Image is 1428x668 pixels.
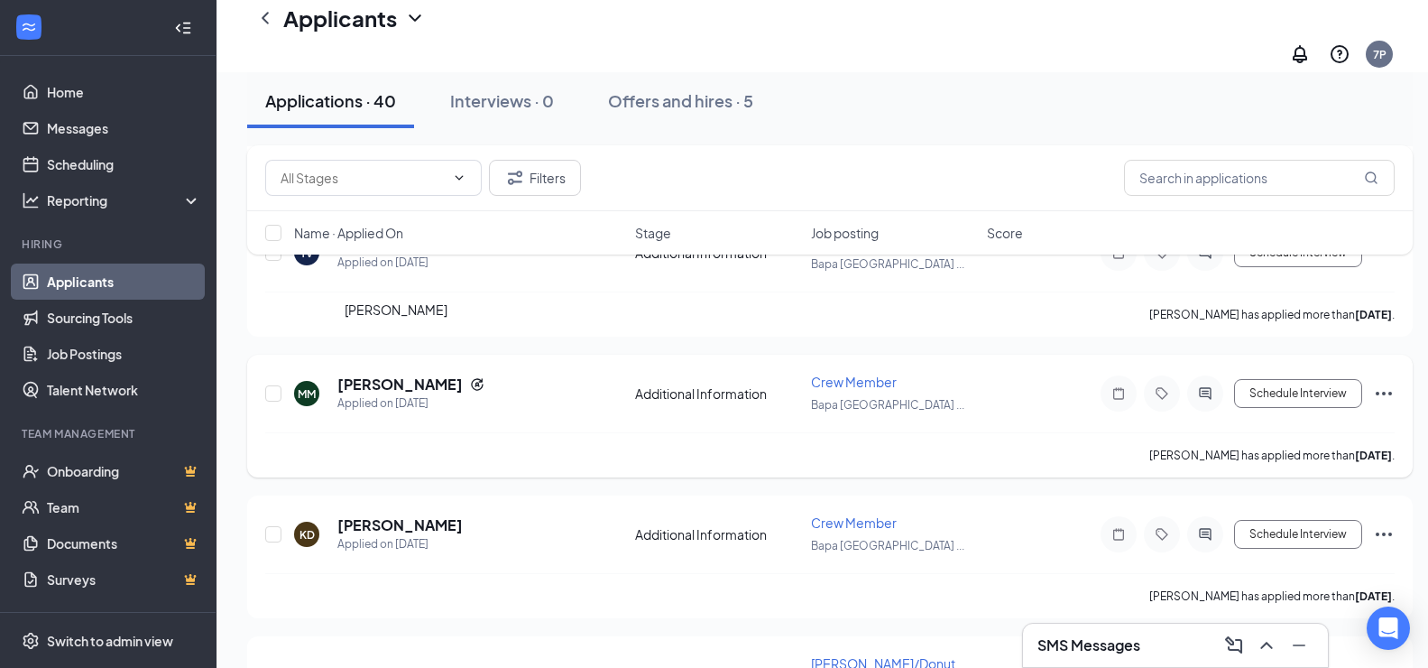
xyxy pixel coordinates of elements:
[1124,160,1395,196] input: Search in applications
[294,224,403,242] span: Name · Applied On
[608,89,753,112] div: Offers and hires · 5
[47,74,201,110] a: Home
[47,489,201,525] a: TeamCrown
[811,398,964,412] span: Bapa [GEOGRAPHIC_DATA] ...
[254,7,276,29] svg: ChevronLeft
[22,191,40,209] svg: Analysis
[47,561,201,598] a: SurveysCrown
[1367,607,1410,650] div: Open Intercom Messenger
[404,7,426,29] svg: ChevronDown
[47,146,201,182] a: Scheduling
[47,372,201,408] a: Talent Network
[337,375,463,394] h5: [PERSON_NAME]
[345,300,447,320] div: [PERSON_NAME]
[450,89,554,112] div: Interviews · 0
[174,19,192,37] svg: Collapse
[1194,527,1216,542] svg: ActiveChat
[281,168,445,188] input: All Stages
[1220,631,1248,660] button: ComposeMessage
[1364,171,1378,185] svg: MagnifyingGlass
[299,527,315,543] div: KD
[811,515,897,531] span: Crew Member
[1373,383,1395,404] svg: Ellipses
[635,224,671,242] span: Stage
[452,171,466,185] svg: ChevronDown
[22,237,198,252] div: Hiring
[283,3,397,33] h1: Applicants
[337,535,463,553] div: Applied on [DATE]
[987,224,1023,242] span: Score
[47,525,201,561] a: DocumentsCrown
[1373,524,1395,545] svg: Ellipses
[337,394,484,413] div: Applied on [DATE]
[1329,43,1350,65] svg: QuestionInfo
[47,453,201,489] a: OnboardingCrown
[811,374,897,390] span: Crew Member
[489,160,581,196] button: Filter Filters
[1108,386,1129,401] svg: Note
[635,385,800,403] div: Additional Information
[1223,635,1245,656] svg: ComposeMessage
[1355,308,1392,321] b: [DATE]
[298,386,316,402] div: MM
[265,89,396,112] div: Applications · 40
[1194,386,1216,401] svg: ActiveChat
[1234,520,1362,549] button: Schedule Interview
[1151,386,1173,401] svg: Tag
[47,264,201,300] a: Applicants
[1037,636,1140,655] h3: SMS Messages
[1373,47,1387,62] div: 7P
[1288,635,1310,656] svg: Minimize
[337,515,463,535] h5: [PERSON_NAME]
[22,632,40,650] svg: Settings
[1151,527,1173,542] svg: Tag
[1289,43,1311,65] svg: Notifications
[811,224,879,242] span: Job posting
[635,525,800,543] div: Additional Information
[1355,449,1392,462] b: [DATE]
[1234,379,1362,408] button: Schedule Interview
[470,377,484,392] svg: Reapply
[1252,631,1281,660] button: ChevronUp
[47,300,201,336] a: Sourcing Tools
[504,167,526,189] svg: Filter
[1149,448,1395,463] p: [PERSON_NAME] has applied more than .
[20,18,38,36] svg: WorkstreamLogo
[811,539,964,552] span: Bapa [GEOGRAPHIC_DATA] ...
[22,426,198,441] div: Team Management
[47,336,201,372] a: Job Postings
[1256,635,1277,656] svg: ChevronUp
[1149,307,1395,322] p: [PERSON_NAME] has applied more than .
[47,632,173,650] div: Switch to admin view
[1285,631,1313,660] button: Minimize
[1149,589,1395,604] p: [PERSON_NAME] has applied more than .
[1108,527,1129,542] svg: Note
[47,191,202,209] div: Reporting
[47,110,201,146] a: Messages
[1355,589,1392,603] b: [DATE]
